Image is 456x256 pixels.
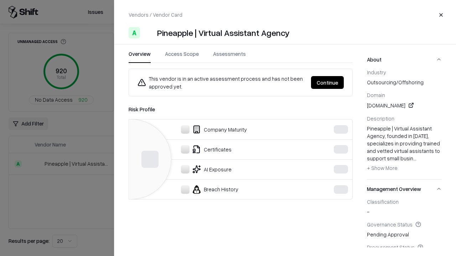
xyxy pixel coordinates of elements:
[367,69,442,179] div: About
[367,50,442,69] button: About
[165,50,199,63] button: Access Scope
[367,244,442,250] div: Procurement Status
[367,115,442,122] div: Description
[367,180,442,198] button: Management Overview
[367,198,442,215] div: -
[367,162,398,174] button: + Show More
[367,221,442,228] div: Governance Status
[367,92,442,98] div: Domain
[367,69,442,75] div: Industry
[129,27,140,38] div: A
[143,27,154,38] img: Pineapple | Virtual Assistant Agency
[157,27,290,38] div: Pineapple | Virtual Assistant Agency
[135,125,312,134] div: Company Maturity
[213,50,246,63] button: Assessments
[138,75,305,90] div: This vendor is in an active assessment process and has not been approved yet.
[367,125,442,174] div: Pineapple | Virtual Assistant Agency, founded in [DATE], specializes in providing trained and vet...
[413,155,416,161] span: ...
[367,165,398,171] span: + Show More
[129,11,182,18] p: Vendors / Vendor Card
[135,145,312,154] div: Certificates
[135,185,312,194] div: Breach History
[367,101,442,110] div: [DOMAIN_NAME]
[367,221,442,238] div: Pending Approval
[367,79,442,86] span: outsourcing/offshoring
[129,105,353,113] div: Risk Profile
[367,198,442,205] div: Classification
[129,50,151,63] button: Overview
[311,76,344,89] button: Continue
[135,165,312,174] div: AI Exposure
